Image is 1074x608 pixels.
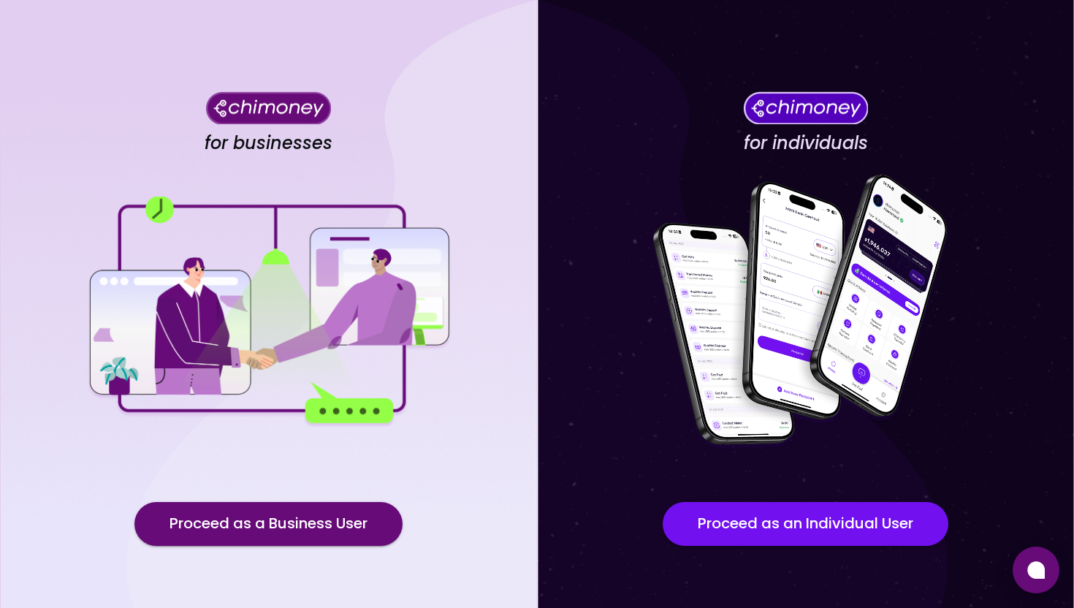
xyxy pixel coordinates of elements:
[744,132,868,154] h4: for individuals
[743,91,868,124] img: Chimoney for individuals
[206,91,331,124] img: Chimoney for businesses
[134,502,403,546] button: Proceed as a Business User
[205,132,332,154] h4: for businesses
[623,166,989,458] img: for individuals
[86,197,452,427] img: for businesses
[1013,547,1059,593] button: Open chat window
[663,502,948,546] button: Proceed as an Individual User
